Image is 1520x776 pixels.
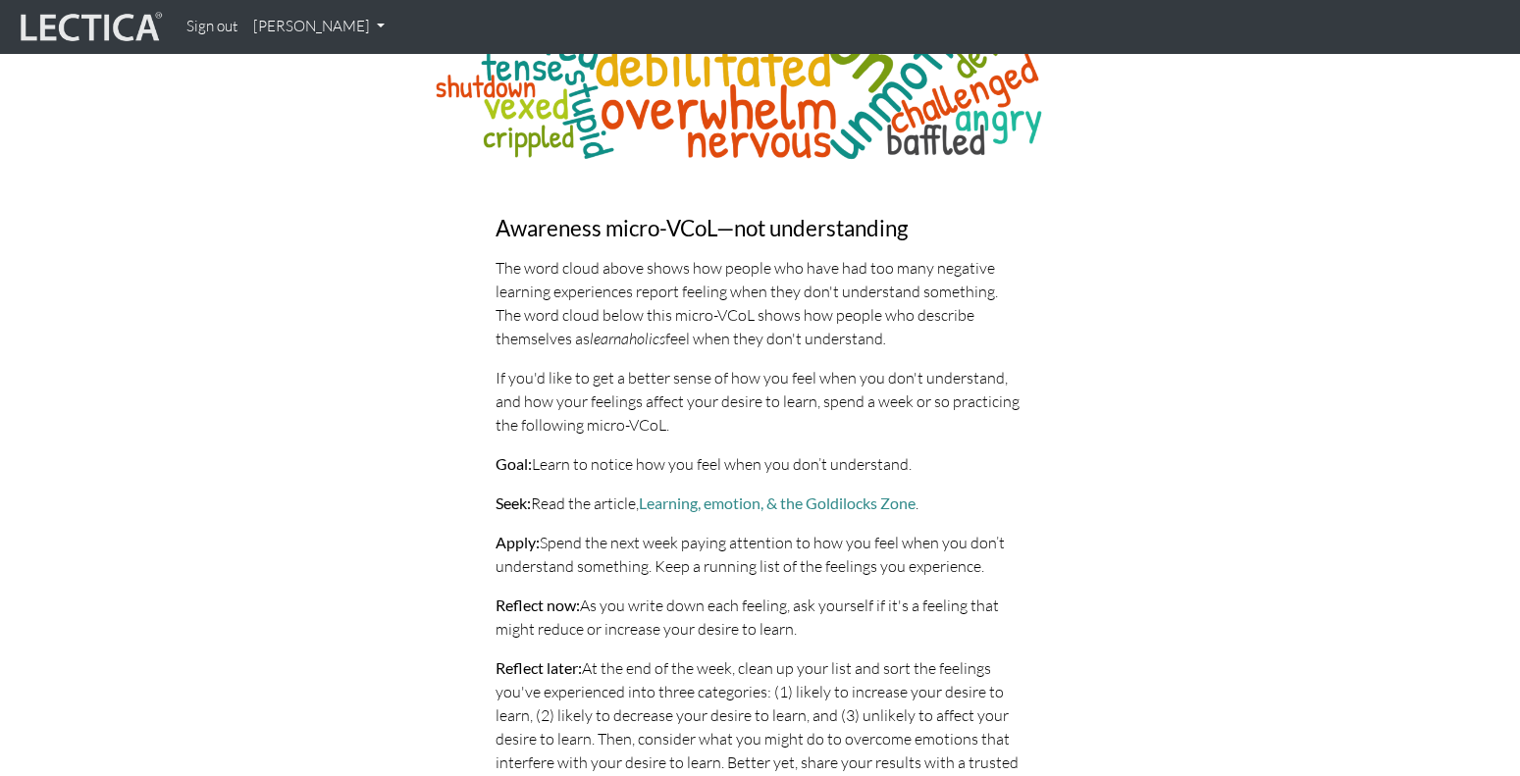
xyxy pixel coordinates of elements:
[496,454,532,473] strong: Goal:
[16,9,163,46] img: lecticalive
[496,366,1025,437] p: If you'd like to get a better sense of how you feel when you don't understand, and how your feeli...
[496,595,580,614] strong: Reflect now:
[245,8,393,46] a: [PERSON_NAME]
[496,531,1025,578] p: Spend the next week paying attention to how you feel when you don’t understand something. Keep a ...
[496,491,1025,515] p: Read the article, .
[496,256,1025,350] p: The word cloud above shows how people who have had too many negative learning experiences report ...
[496,452,1025,476] p: Learn to notice how you feel when you don’t understand.
[179,8,245,46] a: Sign out
[496,217,1025,241] h3: Awareness micro-VCoL—not understanding
[590,329,665,348] em: learnaholics
[496,658,582,677] strong: Reflect later:
[496,493,531,512] strong: Seek:
[639,493,916,512] a: Learning, emotion, & the Goldilocks Zone
[883,329,886,348] em: .
[496,594,1025,641] p: As you write down each feeling, ask yourself if it's a feeling that might reduce or increase your...
[496,533,540,551] strong: Apply:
